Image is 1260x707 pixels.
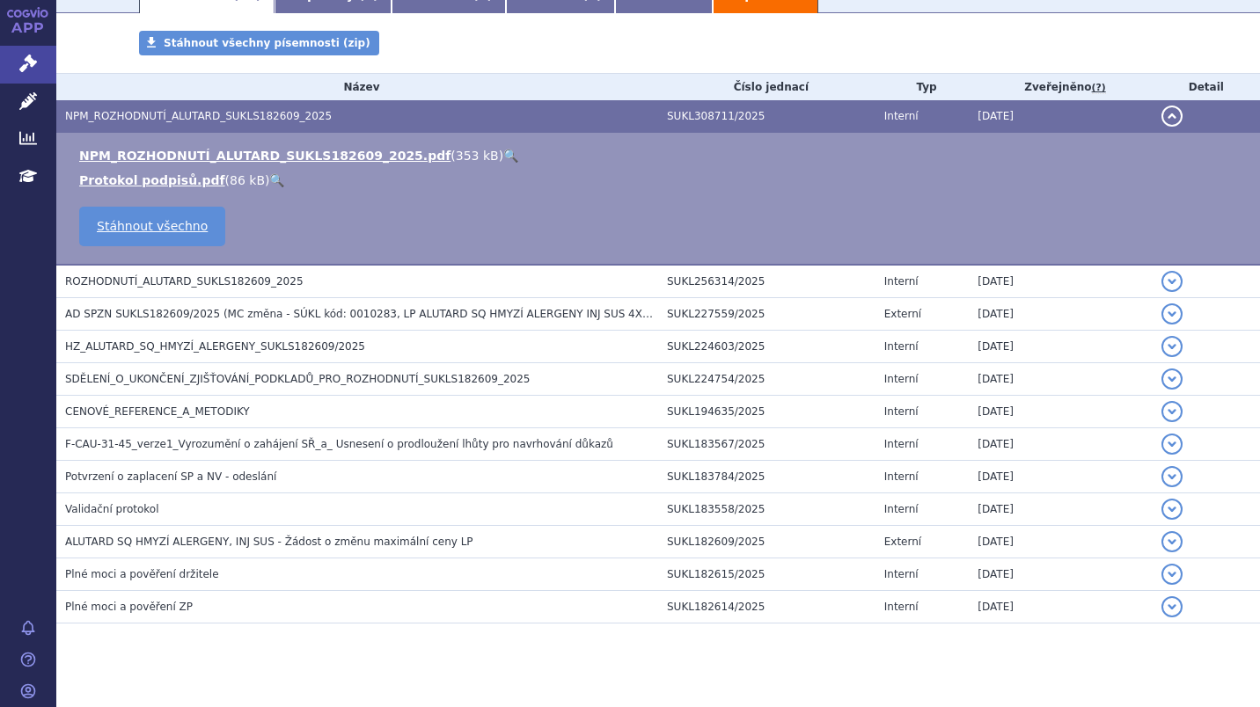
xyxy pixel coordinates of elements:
[65,308,668,320] span: AD SPZN SUKLS182609/2025 (MC změna - SÚKL kód: 0010283, LP ALUTARD SQ HMYZÍ ALERGENY INJ SUS 4X5ML)
[884,470,919,483] span: Interní
[969,591,1152,623] td: [DATE]
[1161,499,1183,520] button: detail
[658,428,875,461] td: SUKL183567/2025
[658,100,875,133] td: SUKL308711/2025
[1092,82,1106,94] abbr: (?)
[969,428,1152,461] td: [DATE]
[884,536,921,548] span: Externí
[969,100,1152,133] td: [DATE]
[884,503,919,515] span: Interní
[269,173,284,187] a: 🔍
[1161,368,1183,390] button: detail
[969,74,1152,100] th: Zveřejněno
[884,373,919,385] span: Interní
[65,503,159,515] span: Validační protokol
[875,74,970,100] th: Typ
[139,31,379,55] a: Stáhnout všechny písemnosti (zip)
[969,493,1152,526] td: [DATE]
[1161,531,1183,552] button: detail
[1161,434,1183,455] button: detail
[1161,271,1183,292] button: detail
[503,149,518,163] a: 🔍
[969,265,1152,298] td: [DATE]
[884,568,919,580] span: Interní
[230,173,265,187] span: 86 kB
[658,396,875,428] td: SUKL194635/2025
[1161,336,1183,357] button: detail
[884,275,919,288] span: Interní
[65,536,473,548] span: ALUTARD SQ HMYZÍ ALERGENY, INJ SUS - Žádost o změnu maximální ceny LP
[56,74,658,100] th: Název
[1161,596,1183,617] button: detail
[1153,74,1260,100] th: Detail
[1161,106,1183,127] button: detail
[65,438,613,450] span: F-CAU-31-45_verze1_Vyrozumění o zahájení SŘ_a_ Usnesení o prodloužení lhůty pro navrhování důkazů
[1161,466,1183,487] button: detail
[969,363,1152,396] td: [DATE]
[65,470,276,483] span: Potvrzení o zaplacení SP a NV - odeslání
[658,591,875,623] td: SUKL182614/2025
[164,37,370,49] span: Stáhnout všechny písemnosti (zip)
[969,526,1152,558] td: [DATE]
[65,275,304,288] span: ROZHODNUTÍ_ALUTARD_SUKLS182609_2025
[79,207,225,246] a: Stáhnout všechno
[969,558,1152,591] td: [DATE]
[658,461,875,493] td: SUKL183784/2025
[884,405,919,418] span: Interní
[65,568,219,580] span: Plné moci a pověření držitele
[658,363,875,396] td: SUKL224754/2025
[79,149,451,163] a: NPM_ROZHODNUTÍ_ALUTARD_SUKLS182609_2025.pdf
[884,601,919,613] span: Interní
[79,171,1242,189] li: ( )
[658,265,875,298] td: SUKL256314/2025
[969,298,1152,331] td: [DATE]
[658,74,875,100] th: Číslo jednací
[658,493,875,526] td: SUKL183558/2025
[658,526,875,558] td: SUKL182609/2025
[65,373,530,385] span: SDĚLENÍ_O_UKONČENÍ_ZJIŠŤOVÁNÍ_PODKLADŮ_PRO_ROZHODNUTÍ_SUKLS182609_2025
[884,438,919,450] span: Interní
[65,110,332,122] span: NPM_ROZHODNUTÍ_ALUTARD_SUKLS182609_2025
[969,461,1152,493] td: [DATE]
[884,110,919,122] span: Interní
[79,147,1242,164] li: ( )
[1161,401,1183,422] button: detail
[969,396,1152,428] td: [DATE]
[65,601,193,613] span: Plné moci a pověření ZP
[65,340,365,353] span: HZ_ALUTARD_SQ_HMYZÍ_ALERGENY_SUKLS182609/2025
[884,308,921,320] span: Externí
[456,149,499,163] span: 353 kB
[884,340,919,353] span: Interní
[658,331,875,363] td: SUKL224603/2025
[658,298,875,331] td: SUKL227559/2025
[1161,303,1183,324] button: detail
[658,558,875,591] td: SUKL182615/2025
[1161,564,1183,585] button: detail
[65,405,250,418] span: CENOVÉ_REFERENCE_A_METODIKY
[969,331,1152,363] td: [DATE]
[79,173,225,187] a: Protokol podpisů.pdf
